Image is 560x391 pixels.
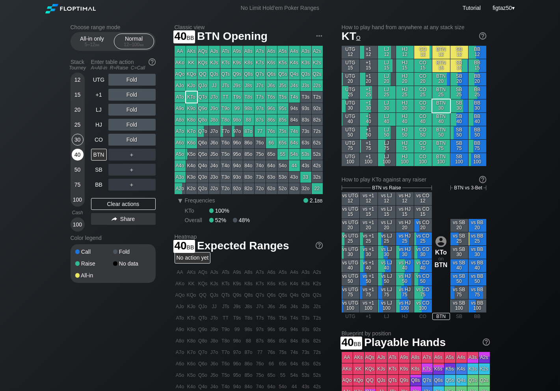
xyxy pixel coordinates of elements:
div: +1 [91,89,107,101]
div: K7s [255,57,266,68]
div: BTN [91,149,107,161]
div: Tourney [67,65,88,71]
div: BTN 15 [432,59,450,72]
div: J3s [300,80,311,91]
span: bb [187,33,194,41]
div: K6o [186,137,197,148]
div: Fold [108,134,156,146]
span: figtaz50 [493,5,512,11]
div: 87s [255,114,266,125]
div: 100 [72,194,84,206]
div: 82s [312,114,323,125]
div: 12 [72,74,84,86]
div: K8s [243,57,254,68]
div: BB 40 [469,113,486,126]
div: T2s [312,92,323,103]
div: 88 [243,114,254,125]
div: UTG 40 [342,113,359,126]
div: 85o [243,149,254,160]
div: AQs [197,46,208,57]
div: 54s [289,149,300,160]
div: 20 [72,104,84,116]
div: Q9s [232,69,243,80]
div: LJ 30 [378,99,396,112]
div: BTN 20 [432,73,450,86]
div: KTs [220,57,231,68]
div: Stack [67,56,88,74]
div: 53s [300,149,311,160]
div: 72o [255,183,266,194]
div: K5o [186,149,197,160]
div: SB [91,164,107,176]
div: 76s [266,126,277,137]
div: T6s [266,92,277,103]
div: J2o [209,183,220,194]
div: QQ [197,69,208,80]
div: 84s [289,114,300,125]
div: 73s [300,126,311,137]
div: 83o [243,172,254,183]
div: +1 100 [360,153,378,166]
div: A4o [175,160,186,171]
div: AKo [175,57,186,68]
div: T3s [300,92,311,103]
img: help.32db89a4.svg [148,58,156,66]
div: 94s [289,103,300,114]
div: T6o [220,137,231,148]
div: T2o [220,183,231,194]
div: A6s [266,46,277,57]
div: 43o [289,172,300,183]
div: J8s [243,80,254,91]
div: 65o [266,149,277,160]
div: 95o [232,149,243,160]
div: 83s [300,114,311,125]
span: bb [95,42,100,47]
div: 92s [312,103,323,114]
div: 100 [72,219,84,230]
div: T5s [277,92,288,103]
div: 43s [300,160,311,171]
span: o [356,33,361,41]
div: No Limit Hold’em Poker Ranges [229,5,331,13]
div: BB 20 [469,73,486,86]
div: T7o [220,126,231,137]
h2: How to play hand from anywhere at any stack size [342,24,486,30]
div: ＋ [108,164,156,176]
div: 76o [255,137,266,148]
div: 86s [266,114,277,125]
div: All-in [75,273,113,278]
div: 99 [232,103,243,114]
div: SB 75 [450,140,468,153]
div: K2o [186,183,197,194]
div: BB 15 [469,59,486,72]
div: 42s [312,160,323,171]
h2: Choose range mode [71,24,156,30]
div: BTN 12 [432,46,450,59]
div: HJ 50 [396,126,414,139]
div: A9o [175,103,186,114]
div: AJo [175,80,186,91]
div: 25 [72,119,84,131]
div: BB [91,179,107,191]
div: SB 12 [450,46,468,59]
div: +1 12 [360,46,378,59]
div: A3s [300,46,311,57]
div: UTG 20 [342,73,359,86]
div: K9o [186,103,197,114]
span: BTN Opening [196,30,269,43]
div: 66 [266,137,277,148]
div: 74s [289,126,300,137]
div: LJ 40 [378,113,396,126]
div: HJ 30 [396,99,414,112]
div: CO 20 [414,73,432,86]
div: T5o [220,149,231,160]
div: K5s [277,57,288,68]
div: Raise [75,261,113,266]
div: LJ 75 [378,140,396,153]
div: 53o [277,172,288,183]
div: J7o [209,126,220,137]
div: LJ 100 [378,153,396,166]
div: Q2o [197,183,208,194]
div: TT [220,92,231,103]
div: A9s [232,46,243,57]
